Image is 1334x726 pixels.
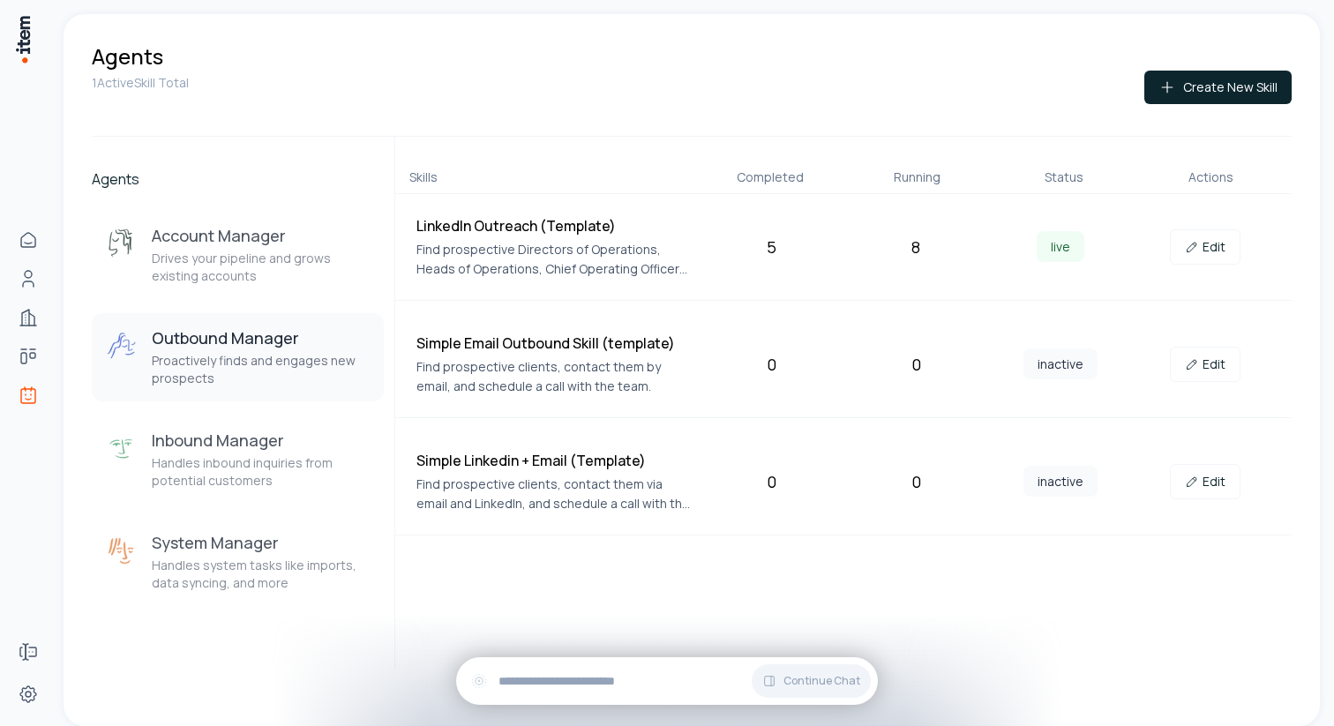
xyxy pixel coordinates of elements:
img: Account Manager [106,228,138,260]
p: Find prospective clients, contact them via email and LinkedIn, and schedule a call with the team [416,475,692,513]
p: Find prospective Directors of Operations, Heads of Operations, Chief Operating Officers, or Chief... [416,240,692,279]
span: inactive [1023,348,1098,379]
img: Outbound Manager [106,331,138,363]
h3: Account Manager [152,225,370,246]
a: Edit [1170,229,1240,265]
p: Find prospective clients, contact them by email, and schedule a call with the team. [416,357,692,396]
button: Outbound ManagerOutbound ManagerProactively finds and engages new prospects [92,313,384,401]
a: Settings [11,677,46,712]
p: 1 Active Skill Total [92,74,189,92]
div: Status [998,168,1131,186]
img: Inbound Manager [106,433,138,465]
a: Companies [11,300,46,335]
div: 0 [851,352,981,377]
span: live [1037,231,1084,262]
div: 5 [706,235,836,259]
h3: Inbound Manager [152,430,370,451]
h2: Agents [92,168,384,190]
button: Inbound ManagerInbound ManagerHandles inbound inquiries from potential customers [92,415,384,504]
h3: Outbound Manager [152,327,370,348]
p: Handles inbound inquiries from potential customers [152,454,370,490]
div: 0 [851,469,981,494]
h4: Simple Linkedin + Email (Template) [416,450,692,471]
a: Edit [1170,464,1240,499]
p: Handles system tasks like imports, data syncing, and more [152,557,370,592]
div: Continue Chat [456,657,878,705]
button: Continue Chat [752,664,871,698]
div: 0 [706,352,836,377]
p: Proactively finds and engages new prospects [152,352,370,387]
button: System ManagerSystem ManagerHandles system tasks like imports, data syncing, and more [92,518,384,606]
img: System Manager [106,535,138,567]
button: Create New Skill [1144,71,1292,104]
a: Agents [11,378,46,413]
span: Continue Chat [783,674,860,688]
span: inactive [1023,466,1098,497]
h3: System Manager [152,532,370,553]
a: Home [11,222,46,258]
div: Completed [703,168,836,186]
div: 0 [706,469,836,494]
div: Skills [409,168,689,186]
a: Deals [11,339,46,374]
div: Actions [1144,168,1278,186]
div: 8 [851,235,981,259]
a: Forms [11,634,46,670]
h1: Agents [92,42,163,71]
h4: LinkedIn Outreach (Template) [416,215,692,236]
a: Edit [1170,347,1240,382]
img: Item Brain Logo [14,14,32,64]
p: Drives your pipeline and grows existing accounts [152,250,370,285]
div: Running [851,168,984,186]
button: Account ManagerAccount ManagerDrives your pipeline and grows existing accounts [92,211,384,299]
a: People [11,261,46,296]
h4: Simple Email Outbound Skill (template) [416,333,692,354]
